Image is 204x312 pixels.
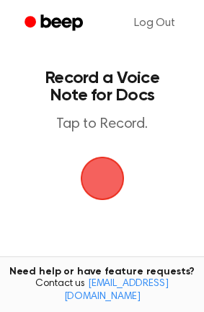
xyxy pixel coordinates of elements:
h1: Record a Voice Note for Docs [26,69,178,104]
a: Log Out [120,6,190,40]
p: Tap to Record. [26,116,178,134]
img: Beep Logo [81,157,124,200]
span: Contact us [9,278,195,303]
a: [EMAIL_ADDRESS][DOMAIN_NAME] [64,279,169,302]
a: Beep [14,9,96,38]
